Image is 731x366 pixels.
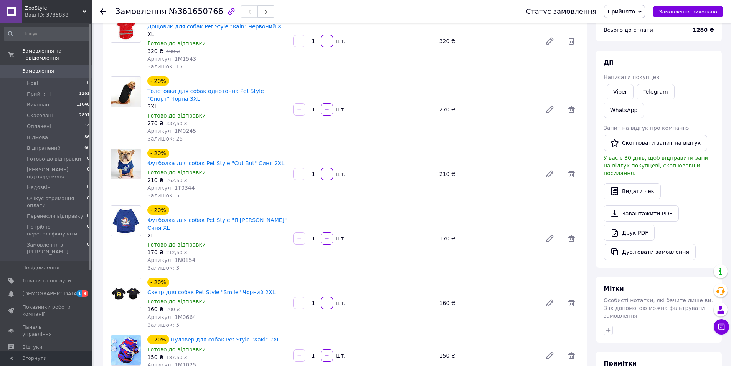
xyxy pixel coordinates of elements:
span: Залишок: 17 [147,63,183,70]
div: шт. [334,299,346,307]
span: Товари та послуги [22,277,71,284]
div: 210 ₴ [436,169,539,179]
span: Артикул: 1M1543 [147,56,196,62]
span: Потрібно перетелефонувати [27,224,87,237]
span: Готово до відправки [147,346,206,353]
span: 150 ₴ [147,354,163,360]
span: 11040 [76,101,90,108]
span: 187,50 ₴ [166,355,187,360]
span: 400 ₴ [166,49,180,54]
div: XL [147,30,287,38]
span: Прийняті [27,91,51,98]
img: Пуловер для собак Pet Style "Хакі" 2XL [111,335,141,365]
span: 2891 [79,112,90,119]
span: Готово до відправки [147,113,206,119]
span: Готово до відправки [147,40,206,46]
img: Футболка для собак Pet Style "Cut But" Синя 2XL [111,149,141,179]
span: 0 [87,213,90,220]
span: Артикул: 1T0344 [147,185,195,191]
input: Пошук [4,27,91,41]
a: Telegram [637,84,674,99]
a: Пуловер для собак Pet Style "Хакі" 2XL [171,336,280,343]
span: Недозвін [27,184,50,191]
span: Нові [27,80,38,87]
span: Замовлення виконано [659,9,717,15]
button: Дублювати замовлення [604,244,696,260]
span: Готово до відправки [147,242,206,248]
div: шт. [334,170,346,178]
span: Відмова [27,134,48,141]
span: Замовлення з [PERSON_NAME] [27,242,87,255]
span: 0 [87,166,90,180]
span: Прийнято [607,8,635,15]
span: 1 [76,290,83,297]
img: Светр для собак Pet Style "Smile" Чорний 2XL [111,278,141,308]
span: 0 [87,224,90,237]
button: Скопіювати запит на відгук [604,135,707,151]
div: шт. [334,106,346,113]
span: 86 [84,134,90,141]
span: 337,50 ₴ [166,121,187,126]
span: Залишок: 5 [147,322,180,328]
span: Залишок: 3 [147,265,180,271]
span: Замовлення та повідомлення [22,48,92,61]
div: XL [147,232,287,239]
button: Замовлення виконано [653,6,723,17]
div: шт. [334,37,346,45]
span: 0 [87,195,90,209]
a: Толстовка для собак однотонна Pet Style "Спорт" Чорна 3XL [147,88,264,102]
div: шт. [334,235,346,242]
div: 320 ₴ [436,36,539,46]
span: Видалити [564,33,579,49]
a: WhatsApp [604,103,644,118]
span: Відгуки [22,344,42,351]
span: Написати покупцеві [604,74,661,80]
span: Артикул: 1N0154 [147,257,196,263]
span: Мітки [604,285,624,292]
a: Футболка для собак Pet Style "Я [PERSON_NAME]" Синя XL [147,217,287,231]
span: Панель управління [22,324,71,338]
div: Ваш ID: 3735838 [25,12,92,18]
span: 270 ₴ [147,120,163,126]
span: Перенесли відправку [27,213,83,220]
a: Редагувати [542,295,558,311]
b: 1280 ₴ [693,27,714,33]
div: 170 ₴ [436,233,539,244]
span: Очікує отримання оплати [27,195,87,209]
div: Статус замовлення [526,8,597,15]
span: 0 [87,80,90,87]
span: 0 [87,184,90,191]
span: ZooStyle [25,5,83,12]
div: - 20% [147,278,169,287]
a: Футболка для собак Pet Style "Cut But" Синя 2XL [147,160,284,166]
span: Повідомлення [22,264,59,271]
span: 212,50 ₴ [166,250,187,255]
span: Видалити [564,348,579,363]
button: Чат з покупцем [714,319,729,335]
span: Показники роботи компанії [22,304,71,318]
span: Готово до відправки [27,156,81,162]
div: 3XL [147,103,287,110]
img: Футболка для собак Pet Style "Я ЛЕВ" Синя XL [111,206,141,236]
div: Повернутися назад [100,8,106,15]
span: Замовлення [22,68,54,75]
span: Виконані [27,101,51,108]
a: Друк PDF [604,225,655,241]
span: Відпралений [27,145,61,152]
span: 0 [87,242,90,255]
span: 210 ₴ [147,177,163,183]
a: Дощовик для собак Pet Style "Rain" Червоний XL [147,23,284,30]
span: 262,50 ₴ [166,178,187,183]
div: 150 ₴ [436,350,539,361]
div: 160 ₴ [436,298,539,308]
span: [PERSON_NAME] підтверджено [27,166,87,180]
span: Залишок: 25 [147,136,183,142]
span: Всього до сплати [604,27,653,33]
a: Редагувати [542,33,558,49]
div: - 20% [147,205,169,215]
span: Готово до відправки [147,169,206,176]
a: Viber [607,84,634,99]
a: Редагувати [542,348,558,363]
button: Видати чек [604,183,661,199]
span: 200 ₴ [166,307,180,312]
